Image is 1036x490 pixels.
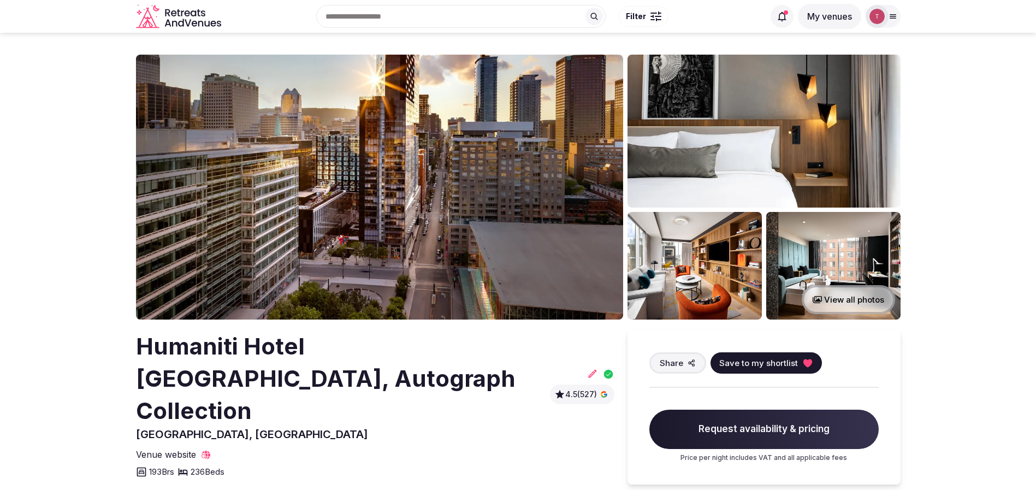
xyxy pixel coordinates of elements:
button: View all photos [802,285,895,314]
span: 236 Beds [191,466,224,477]
span: Share [660,357,683,369]
svg: Retreats and Venues company logo [136,4,223,29]
span: [GEOGRAPHIC_DATA], [GEOGRAPHIC_DATA] [136,428,368,441]
span: Request availability & pricing [649,410,879,449]
button: Share [649,352,706,374]
span: Save to my shortlist [719,357,798,369]
img: Venue gallery photo [627,55,901,208]
a: My venues [798,11,861,22]
p: Price per night includes VAT and all applicable fees [649,453,879,463]
h2: Humaniti Hotel [GEOGRAPHIC_DATA], Autograph Collection [136,330,546,427]
button: Save to my shortlist [711,352,822,374]
img: Thiago Martins [869,9,885,24]
img: Venue cover photo [136,55,623,320]
a: Visit the homepage [136,4,223,29]
a: Venue website [136,448,211,461]
span: Venue website [136,448,196,461]
span: 193 Brs [149,466,174,477]
button: Filter [619,6,668,27]
button: My venues [798,4,861,29]
img: Venue gallery photo [627,212,762,320]
span: Filter [626,11,646,22]
a: 4.5(527) [554,389,610,400]
img: Venue gallery photo [766,212,901,320]
span: 4.5 (527) [565,389,597,400]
